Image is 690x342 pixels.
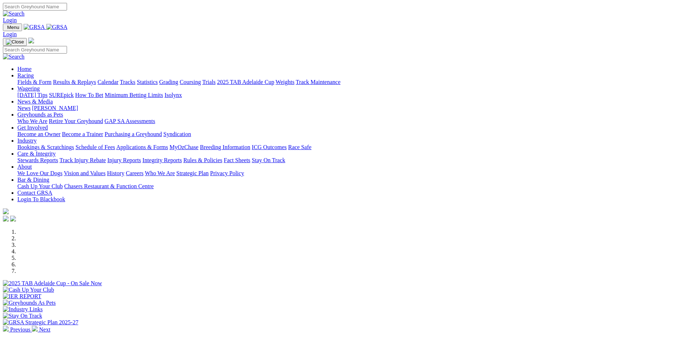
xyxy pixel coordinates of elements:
[3,293,41,300] img: IER REPORT
[49,92,74,98] a: SUREpick
[252,157,285,163] a: Stay On Track
[46,24,68,30] img: GRSA
[3,38,27,46] button: Toggle navigation
[64,183,154,189] a: Chasers Restaurant & Function Centre
[164,92,182,98] a: Isolynx
[10,326,30,333] span: Previous
[252,144,287,150] a: ICG Outcomes
[6,39,24,45] img: Close
[3,17,17,23] a: Login
[224,157,250,163] a: Fact Sheets
[32,105,78,111] a: [PERSON_NAME]
[120,79,135,85] a: Tracks
[17,157,58,163] a: Stewards Reports
[17,157,687,164] div: Care & Integrity
[97,79,118,85] a: Calendar
[3,216,9,221] img: facebook.svg
[145,170,175,176] a: Who We Are
[202,79,216,85] a: Trials
[105,131,162,137] a: Purchasing a Greyhound
[3,319,78,326] img: GRSA Strategic Plan 2025-27
[3,280,102,287] img: 2025 TAB Adelaide Cup - On Sale Now
[28,38,34,43] img: logo-grsa-white.png
[17,105,687,111] div: News & Media
[17,66,32,72] a: Home
[105,118,155,124] a: GAP SA Assessments
[17,79,687,85] div: Racing
[17,190,52,196] a: Contact GRSA
[200,144,250,150] a: Breeding Information
[17,131,687,138] div: Get Involved
[17,131,60,137] a: Become an Owner
[17,92,47,98] a: [DATE] Tips
[17,196,65,202] a: Login To Blackbook
[3,46,67,54] input: Search
[3,31,17,37] a: Login
[163,131,191,137] a: Syndication
[17,118,47,124] a: Who We Are
[288,144,311,150] a: Race Safe
[17,105,30,111] a: News
[3,313,42,319] img: Stay On Track
[10,216,16,221] img: twitter.svg
[116,144,168,150] a: Applications & Forms
[17,170,687,177] div: About
[105,92,163,98] a: Minimum Betting Limits
[7,25,19,30] span: Menu
[17,144,74,150] a: Bookings & Scratchings
[17,72,34,79] a: Racing
[39,326,50,333] span: Next
[3,10,25,17] img: Search
[3,208,9,214] img: logo-grsa-white.png
[17,170,62,176] a: We Love Our Dogs
[170,144,198,150] a: MyOzChase
[59,157,106,163] a: Track Injury Rebate
[75,92,104,98] a: How To Bet
[17,177,49,183] a: Bar & Dining
[17,85,40,92] a: Wagering
[183,157,222,163] a: Rules & Policies
[17,183,63,189] a: Cash Up Your Club
[17,138,37,144] a: Industry
[107,157,141,163] a: Injury Reports
[32,326,50,333] a: Next
[17,98,53,105] a: News & Media
[126,170,143,176] a: Careers
[3,24,22,31] button: Toggle navigation
[107,170,124,176] a: History
[276,79,294,85] a: Weights
[17,92,687,98] div: Wagering
[53,79,96,85] a: Results & Replays
[217,79,274,85] a: 2025 TAB Adelaide Cup
[3,54,25,60] img: Search
[62,131,103,137] a: Become a Trainer
[24,24,45,30] img: GRSA
[3,306,43,313] img: Industry Links
[75,144,115,150] a: Schedule of Fees
[159,79,178,85] a: Grading
[3,326,32,333] a: Previous
[17,118,687,124] div: Greyhounds as Pets
[17,111,63,118] a: Greyhounds as Pets
[17,151,56,157] a: Care & Integrity
[17,79,51,85] a: Fields & Form
[49,118,103,124] a: Retire Your Greyhound
[32,326,38,332] img: chevron-right-pager-white.svg
[3,326,9,332] img: chevron-left-pager-white.svg
[296,79,340,85] a: Track Maintenance
[3,3,67,10] input: Search
[180,79,201,85] a: Coursing
[17,144,687,151] div: Industry
[17,164,32,170] a: About
[64,170,105,176] a: Vision and Values
[137,79,158,85] a: Statistics
[17,183,687,190] div: Bar & Dining
[17,124,48,131] a: Get Involved
[3,287,54,293] img: Cash Up Your Club
[142,157,182,163] a: Integrity Reports
[210,170,244,176] a: Privacy Policy
[176,170,209,176] a: Strategic Plan
[3,300,56,306] img: Greyhounds As Pets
